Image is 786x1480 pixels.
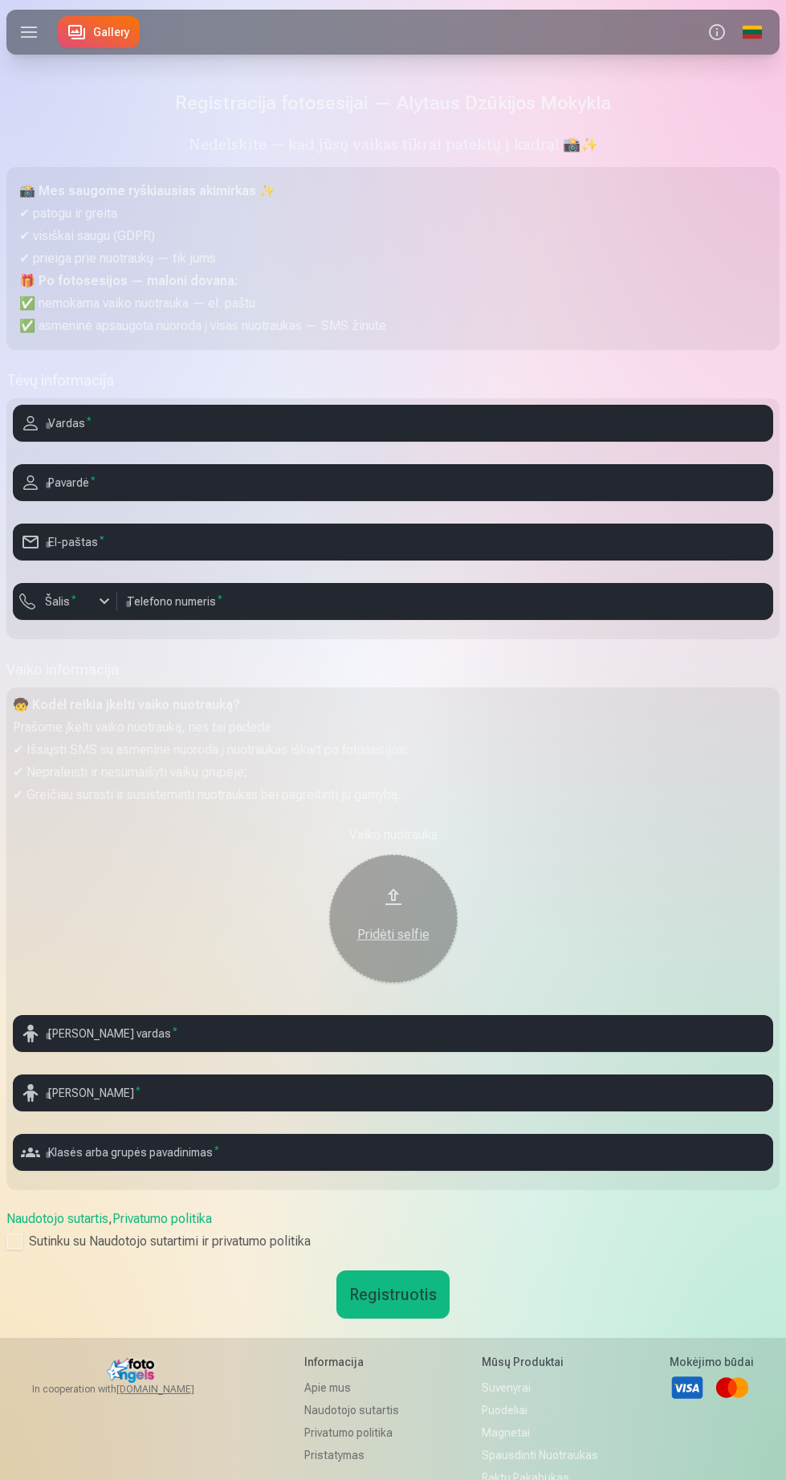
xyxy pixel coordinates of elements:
[304,1376,411,1399] a: Apie mus
[13,716,773,739] p: Prašome įkelti vaiko nuotrauką, nes tai padeda:
[58,16,140,48] a: Gallery
[304,1354,411,1370] h5: Informacija
[32,1383,233,1396] span: In cooperation with
[6,1209,780,1251] div: ,
[19,292,767,315] p: ✅ nemokama vaiko nuotrauka — el. paštu
[13,739,773,761] p: ✔ Išsiųsti SMS su asmenine nuoroda į nuotraukas iškart po fotosesijos;
[482,1399,598,1421] a: Puodeliai
[670,1370,705,1405] a: Visa
[6,658,780,681] h5: Vaiko informacija
[19,183,275,198] strong: 📸 Mes saugome ryškiausias akimirkas ✨
[336,1270,450,1319] button: Registruotis
[19,202,767,225] p: ✔ patogu ir greita
[6,90,780,116] h1: Registracija fotosesijai — Alytaus Dzūkijos Mokykla
[482,1376,598,1399] a: Suvenyrai
[6,1211,108,1226] a: Naudotojo sutartis
[13,826,773,845] div: Vaiko nuotrauka
[6,135,780,157] h5: Nedelskite — kad jūsų vaikas tikrai patektų į kadrą! 📸✨
[19,247,767,270] p: ✔ prieiga prie nuotraukų — tik jums
[6,369,780,392] h5: Tėvų informacija
[13,761,773,784] p: ✔ Nepraleisti ir nesumaišyti vaikų grupėje;
[715,1370,750,1405] a: Mastercard
[735,10,770,55] a: Global
[19,315,767,337] p: ✅ asmeninė apsaugota nuoroda į visas nuotraukas — SMS žinute
[13,784,773,806] p: ✔ Greičiau surasti ir susisteminti nuotraukas bei pagreitinti jų gamybą.
[304,1399,411,1421] a: Naudotojo sutartis
[304,1421,411,1444] a: Privatumo politika
[329,854,458,983] button: Pridėti selfie
[112,1211,212,1226] a: Privatumo politika
[116,1383,233,1396] a: [DOMAIN_NAME]
[19,273,238,288] strong: 🎁 Po fotosesijos — maloni dovana:
[482,1354,598,1370] h5: Mūsų produktai
[19,225,767,247] p: ✔ visiškai saugu (GDPR)
[304,1444,411,1466] a: Pristatymas
[13,583,117,620] button: Šalis*
[6,1232,780,1251] label: Sutinku su Naudotojo sutartimi ir privatumo politika
[345,925,442,944] div: Pridėti selfie
[699,10,735,55] button: Info
[670,1354,754,1370] h5: Mokėjimo būdai
[13,697,240,712] strong: 🧒 Kodėl reikia įkelti vaiko nuotrauką?
[39,593,83,610] label: Šalis
[482,1421,598,1444] a: Magnetai
[482,1444,598,1466] a: Spausdinti nuotraukas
